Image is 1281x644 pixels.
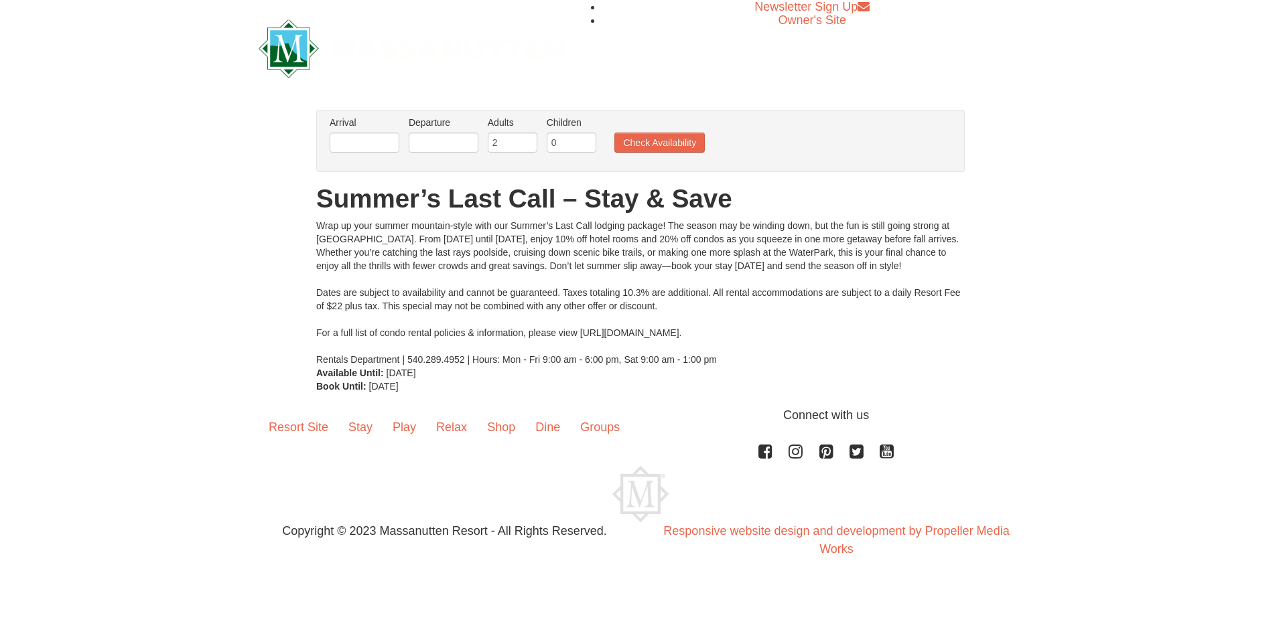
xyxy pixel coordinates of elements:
[547,116,596,129] label: Children
[338,406,383,448] a: Stay
[426,406,477,448] a: Relax
[316,185,965,212] h1: Summer’s Last Call – Stay & Save
[387,368,416,378] span: [DATE]
[369,381,399,392] span: [DATE]
[488,116,537,129] label: Adults
[383,406,426,448] a: Play
[525,406,570,448] a: Dine
[259,406,338,448] a: Resort Site
[259,406,1022,424] p: Connect with us
[612,466,669,522] img: Massanutten Resort Logo
[570,406,630,448] a: Groups
[409,116,478,129] label: Departure
[614,133,705,153] button: Check Availability
[259,31,565,62] a: Massanutten Resort
[316,368,384,378] strong: Available Until:
[316,219,965,366] div: Wrap up your summer mountain-style with our Summer’s Last Call lodging package! The season may be...
[477,406,525,448] a: Shop
[249,522,640,540] p: Copyright © 2023 Massanutten Resort - All Rights Reserved.
[663,524,1009,556] a: Responsive website design and development by Propeller Media Works
[316,381,366,392] strong: Book Until:
[259,19,565,78] img: Massanutten Resort Logo
[779,13,846,27] a: Owner's Site
[330,116,399,129] label: Arrival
